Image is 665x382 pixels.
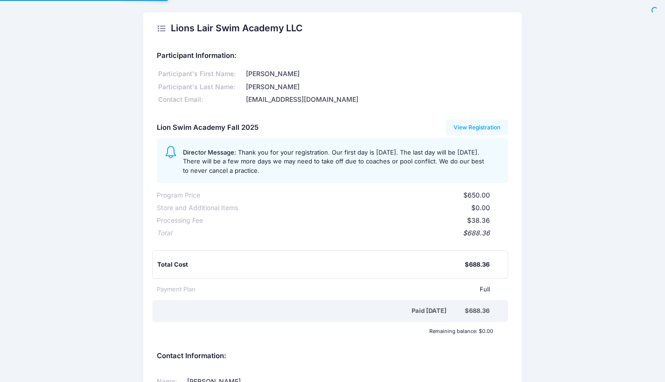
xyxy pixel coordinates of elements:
span: Thank you for your registration. Our first day is [DATE]. The last day will be [DATE]. There will... [183,149,484,174]
div: [EMAIL_ADDRESS][DOMAIN_NAME] [245,95,508,105]
h5: Contact Information: [157,352,508,361]
div: Paid [DATE] [159,306,465,316]
a: View Registration [446,120,509,135]
div: Processing Fee [157,216,203,226]
div: $0.00 [238,203,490,213]
span: Director Message: [183,149,236,156]
div: Total [157,228,172,238]
div: Payment Plan [157,285,196,294]
div: $688.36 [172,228,490,238]
div: Participant's Last Name: [157,82,245,92]
div: $688.36 [465,306,490,316]
div: Contact Email: [157,95,245,105]
div: Store and Additional Items [157,203,238,213]
h5: Participant Information: [157,52,508,60]
div: [PERSON_NAME] [245,69,508,79]
div: [PERSON_NAME] [245,82,508,92]
span: $650.00 [463,191,490,199]
h2: Lions Lair Swim Academy LLC [171,23,302,34]
div: Participant's First Name: [157,69,245,79]
div: Program Price [157,191,200,200]
div: Remaining balance: $0.00 [152,328,497,334]
div: $38.36 [203,216,490,226]
div: Total Cost [157,260,465,269]
div: Full [196,285,490,294]
h5: Lion Swim Academy Fall 2025 [157,124,259,132]
div: $688.36 [465,260,490,269]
